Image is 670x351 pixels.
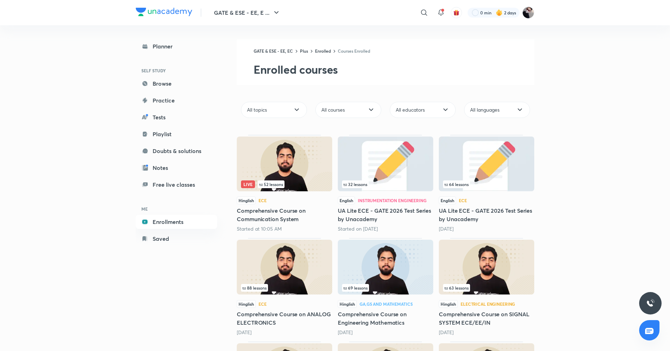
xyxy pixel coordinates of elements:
[242,286,267,290] span: 88 lessons
[254,48,293,54] a: GATE & ESE - EE, EC
[646,299,655,307] img: ttu
[237,137,332,191] img: Thumbnail
[439,240,534,294] img: Thumbnail
[443,180,530,188] div: infocontainer
[338,225,433,232] div: Started on Aug 2
[237,206,332,223] h5: Comprehensive Course on Communication System
[439,206,534,223] h5: UA Lite ECE - GATE 2026 Test Series by Unacademy
[237,240,332,294] img: Thumbnail
[444,286,469,290] span: 63 lessons
[259,302,267,306] div: ECE
[136,203,217,215] h6: ME
[254,62,534,77] h2: Enrolled courses
[338,238,433,336] div: Comprehensive Course on Engineering Mathematics
[343,182,367,186] span: 32 lessons
[237,310,332,327] h5: Comprehensive Course on ANALOG ELECTRONICS
[338,48,370,54] a: Courses Enrolled
[136,232,217,246] a: Saved
[342,180,429,188] div: left
[136,77,217,91] a: Browse
[342,284,429,292] div: infosection
[396,106,425,113] span: All educators
[300,48,308,54] a: Plus
[439,329,534,336] div: 5 months ago
[342,284,429,292] div: left
[461,302,515,306] div: Electrical Engineering
[241,284,328,292] div: left
[443,284,530,292] div: left
[321,106,345,113] span: All courses
[439,225,534,232] div: 2 days ago
[453,9,460,16] img: avatar
[241,284,328,292] div: infosection
[237,197,256,204] span: Hinglish
[241,284,328,292] div: infocontainer
[136,127,217,141] a: Playlist
[338,197,355,204] span: English
[237,225,332,232] div: Started at 10:05 AM
[315,48,331,54] a: Enrolled
[342,284,429,292] div: infocontainer
[444,182,469,186] span: 64 lessons
[136,215,217,229] a: Enrollments
[136,39,217,53] a: Planner
[136,178,217,192] a: Free live classes
[338,329,433,336] div: 2 months ago
[241,180,255,188] span: Live
[259,182,283,186] span: 52 lessons
[470,106,500,113] span: All languages
[136,110,217,124] a: Tests
[338,206,433,223] h5: UA Lite ECE - GATE 2026 Test Series by Unacademy
[241,180,328,188] div: infosection
[443,180,530,188] div: infosection
[439,300,458,308] span: Hinglish
[338,300,357,308] span: Hinglish
[136,65,217,77] h6: SELF STUDY
[439,197,456,204] span: English
[237,135,332,232] div: Comprehensive Course on Communication System
[338,310,433,327] h5: Comprehensive Course on Engineering Mathematics
[439,137,534,191] img: Thumbnail
[338,240,433,294] img: Thumbnail
[342,180,429,188] div: infosection
[459,198,467,203] div: ECE
[136,93,217,107] a: Practice
[237,238,332,336] div: Comprehensive Course on ANALOG ELECTRONICS
[338,135,433,232] div: UA Lite ECE - GATE 2026 Test Series by Unacademy
[237,329,332,336] div: 21 days ago
[439,310,534,327] h5: Comprehensive Course on SIGNAL SYSTEM ECE/EE/IN
[241,180,328,188] div: left
[247,106,267,113] span: All topics
[443,284,530,292] div: infosection
[259,198,267,203] div: ECE
[136,8,192,18] a: Company Logo
[136,8,192,16] img: Company Logo
[496,9,503,16] img: streak
[342,180,429,188] div: infocontainer
[522,7,534,19] img: Ashutosh Tripathi
[451,7,462,18] button: avatar
[210,6,285,20] button: GATE & ESE - EE, E ...
[443,180,530,188] div: left
[343,286,368,290] span: 69 lessons
[443,284,530,292] div: infocontainer
[358,198,427,203] div: Instrumentation Engineering
[338,137,433,191] img: Thumbnail
[237,300,256,308] span: Hinglish
[136,161,217,175] a: Notes
[439,135,534,232] div: UA Lite ECE - GATE 2026 Test Series by Unacademy
[136,144,217,158] a: Doubts & solutions
[241,180,328,188] div: infocontainer
[360,302,413,306] div: GA,GS and Mathematics
[439,238,534,336] div: Comprehensive Course on SIGNAL SYSTEM ECE/EE/IN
